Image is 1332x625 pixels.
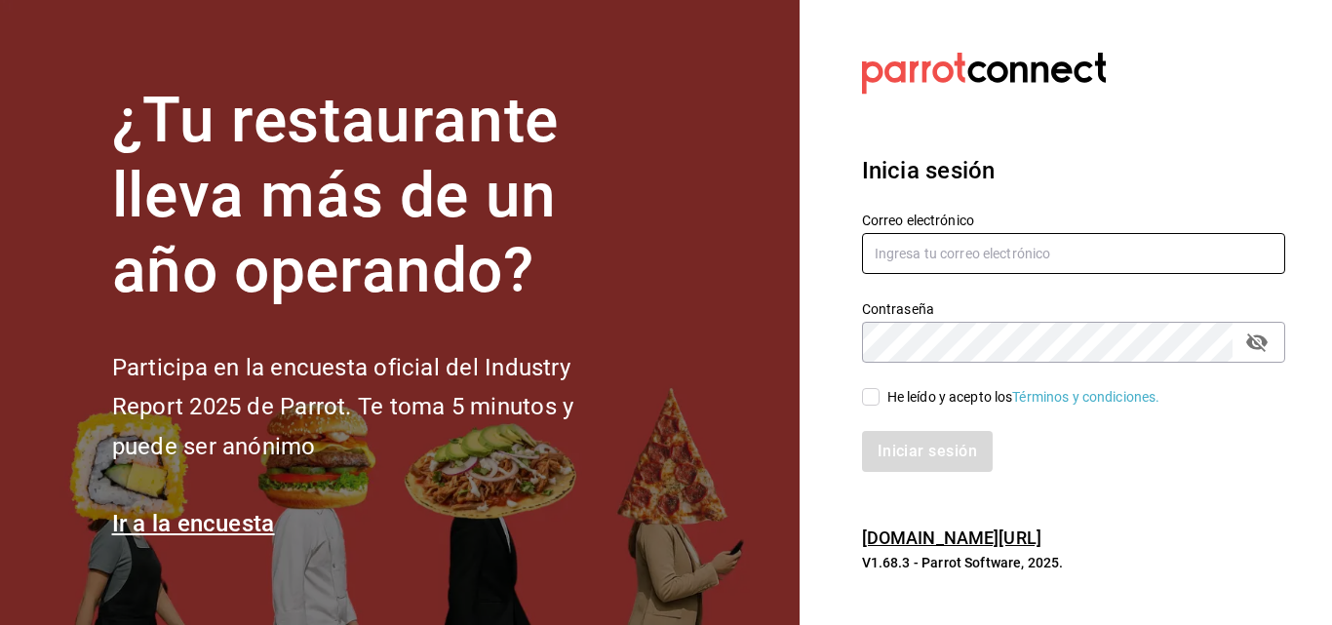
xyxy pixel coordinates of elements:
[862,233,1285,274] input: Ingresa tu correo electrónico
[862,527,1041,548] a: [DOMAIN_NAME][URL]
[862,153,1285,188] h3: Inicia sesión
[862,214,1285,227] label: Correo electrónico
[112,510,275,537] a: Ir a la encuesta
[112,348,639,467] h2: Participa en la encuesta oficial del Industry Report 2025 de Parrot. Te toma 5 minutos y puede se...
[112,84,639,308] h1: ¿Tu restaurante lleva más de un año operando?
[862,553,1285,572] p: V1.68.3 - Parrot Software, 2025.
[862,302,1285,316] label: Contraseña
[1240,326,1273,359] button: passwordField
[887,387,1160,408] div: He leído y acepto los
[1012,389,1159,405] a: Términos y condiciones.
